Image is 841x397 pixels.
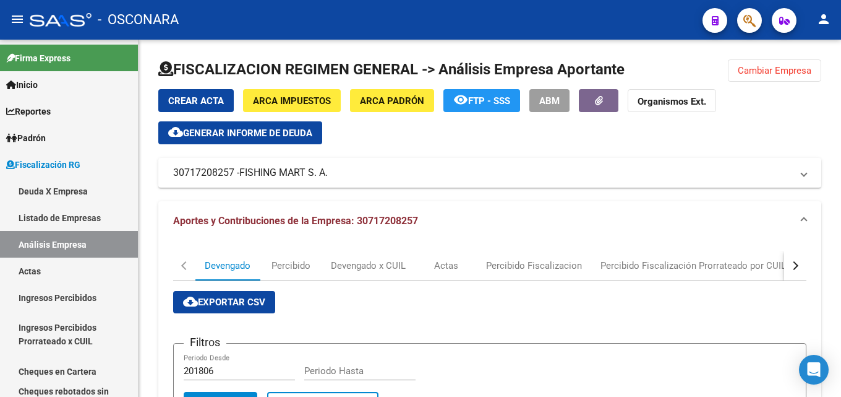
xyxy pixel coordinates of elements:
[243,89,341,112] button: ARCA Impuestos
[738,65,811,76] span: Cambiar Empresa
[638,96,706,107] strong: Organismos Ext.
[486,259,582,273] div: Percibido Fiscalizacion
[434,259,458,273] div: Actas
[205,259,250,273] div: Devengado
[183,128,312,139] span: Generar informe de deuda
[183,297,265,308] span: Exportar CSV
[158,59,625,79] h1: FISCALIZACION REGIMEN GENERAL -> Análisis Empresa Aportante
[728,59,821,82] button: Cambiar Empresa
[173,291,275,313] button: Exportar CSV
[816,12,831,27] mat-icon: person
[6,131,46,145] span: Padrón
[158,201,821,241] mat-expansion-panel-header: Aportes y Contribuciones de la Empresa: 30717208257
[600,259,786,273] div: Percibido Fiscalización Prorrateado por CUIL
[168,124,183,139] mat-icon: cloud_download
[6,158,80,172] span: Fiscalización RG
[331,259,406,273] div: Devengado x CUIL
[168,95,224,107] span: Crear Acta
[271,259,310,273] div: Percibido
[799,355,829,385] div: Open Intercom Messenger
[98,6,179,33] span: - OSCONARA
[628,89,716,112] button: Organismos Ext.
[6,51,70,65] span: Firma Express
[529,89,570,112] button: ABM
[468,95,510,107] span: FTP - SSS
[6,78,38,92] span: Inicio
[239,166,328,180] span: FISHING MART S. A.
[10,12,25,27] mat-icon: menu
[158,121,322,144] button: Generar informe de deuda
[184,334,226,351] h3: Filtros
[253,95,331,107] span: ARCA Impuestos
[183,294,198,309] mat-icon: cloud_download
[539,95,560,107] span: ABM
[443,89,520,112] button: FTP - SSS
[158,158,821,188] mat-expansion-panel-header: 30717208257 -FISHING MART S. A.
[173,215,418,227] span: Aportes y Contribuciones de la Empresa: 30717208257
[6,105,51,118] span: Reportes
[360,95,424,107] span: ARCA Padrón
[453,92,468,107] mat-icon: remove_red_eye
[173,166,792,180] mat-panel-title: 30717208257 -
[158,89,234,112] button: Crear Acta
[350,89,434,112] button: ARCA Padrón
